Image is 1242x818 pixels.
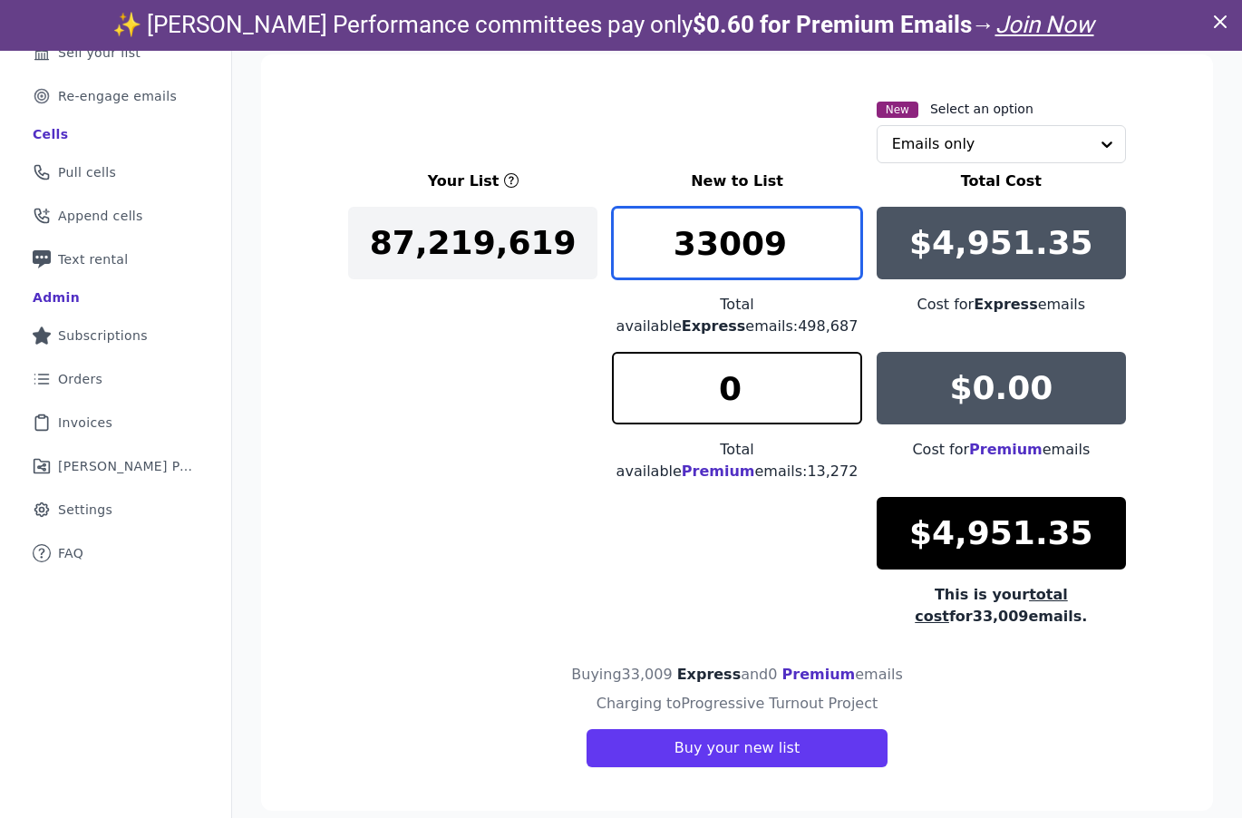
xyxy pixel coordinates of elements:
span: Settings [58,501,112,519]
span: Invoices [58,414,112,432]
label: Select an option [930,100,1033,118]
h3: New to List [612,170,861,192]
div: This is your for 33,009 emails. [877,584,1126,628]
span: [PERSON_NAME] Performance [58,457,195,475]
span: Orders [58,370,102,388]
p: $4,951.35 [909,515,1093,551]
span: Premium [782,666,856,683]
a: Sell your list [15,33,217,73]
h3: Your List [428,170,500,192]
span: Express [682,317,746,335]
span: Premium [682,463,755,480]
span: Sell your list [58,44,141,62]
span: Text rental [58,250,129,268]
a: Orders [15,359,217,399]
div: Total available emails: 13,272 [612,439,861,482]
p: $4,951.35 [909,225,1093,261]
h3: Total Cost [877,170,1126,192]
span: Re-engage emails [58,87,177,105]
div: Admin [33,288,80,307]
a: FAQ [15,533,217,573]
div: Total available emails: 498,687 [612,294,861,337]
h4: Buying 33,009 and 0 emails [571,664,902,686]
a: Re-engage emails [15,76,217,116]
span: Pull cells [58,163,116,181]
span: New [877,102,918,118]
span: Append cells [58,207,143,225]
span: Express [677,666,742,683]
button: Buy your new list [587,729,888,767]
p: 87,219,619 [370,225,577,261]
span: Premium [969,441,1043,458]
span: Subscriptions [58,326,148,345]
a: Subscriptions [15,316,217,355]
a: Pull cells [15,152,217,192]
div: Cost for emails [877,439,1126,461]
p: $0.00 [949,370,1053,406]
span: FAQ [58,544,83,562]
a: Invoices [15,403,217,443]
a: Settings [15,490,217,530]
div: Cost for emails [877,294,1126,316]
h4: Charging to Progressive Turnout Project [597,693,878,715]
a: Append cells [15,196,217,236]
span: Express [974,296,1038,313]
div: Cells [33,125,68,143]
a: Text rental [15,239,217,279]
a: [PERSON_NAME] Performance [15,446,217,486]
